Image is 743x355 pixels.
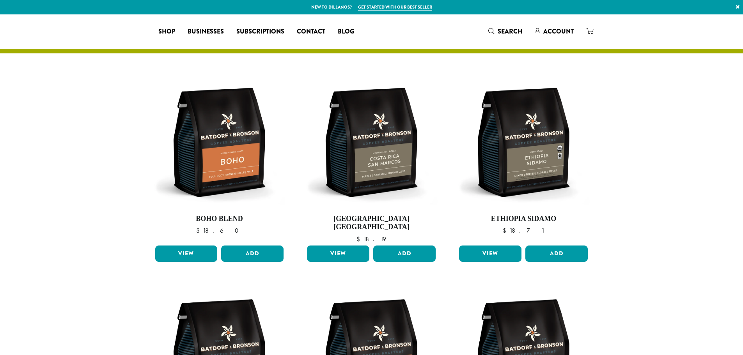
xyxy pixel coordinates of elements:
[152,25,181,38] a: Shop
[153,76,285,208] img: BB-12oz-Boho-Stock.webp
[297,27,325,37] span: Contact
[196,226,203,235] span: $
[188,27,224,37] span: Businesses
[525,245,588,262] button: Add
[153,76,286,242] a: Boho Blend $18.60
[305,76,438,242] a: [GEOGRAPHIC_DATA] [GEOGRAPHIC_DATA] $18.19
[153,215,286,223] h4: Boho Blend
[358,4,432,11] a: Get started with our best seller
[543,27,574,36] span: Account
[457,215,590,223] h4: Ethiopia Sidamo
[482,25,528,38] a: Search
[503,226,509,235] span: $
[503,226,544,235] bdi: 18.71
[459,245,521,262] a: View
[498,27,522,36] span: Search
[196,226,242,235] bdi: 18.60
[221,245,284,262] button: Add
[356,235,363,243] span: $
[457,76,590,208] img: BB-12oz-FTO-Ethiopia-Sidamo-Stock.webp
[305,215,438,231] h4: [GEOGRAPHIC_DATA] [GEOGRAPHIC_DATA]
[338,27,354,37] span: Blog
[155,245,218,262] a: View
[373,245,436,262] button: Add
[158,27,175,37] span: Shop
[236,27,284,37] span: Subscriptions
[305,76,438,208] img: BB-12oz-Costa-Rica-San-Marcos-Stock.webp
[457,76,590,242] a: Ethiopia Sidamo $18.71
[307,245,369,262] a: View
[356,235,386,243] bdi: 18.19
